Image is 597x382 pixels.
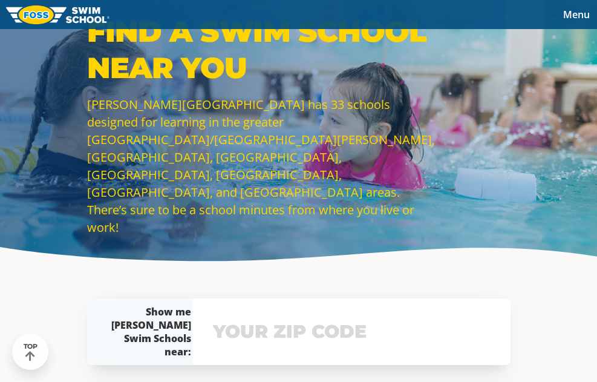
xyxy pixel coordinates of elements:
div: Show me [PERSON_NAME] Swim Schools near: [111,305,191,358]
input: YOUR ZIP CODE [210,314,494,349]
span: Menu [563,8,590,21]
img: FOSS Swim School Logo [6,5,109,24]
p: [PERSON_NAME][GEOGRAPHIC_DATA] has 33 schools designed for learning in the greater [GEOGRAPHIC_DA... [87,96,438,236]
p: Find a Swim School Near You [87,13,438,86]
button: Toggle navigation [556,5,597,24]
div: TOP [24,343,38,361]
